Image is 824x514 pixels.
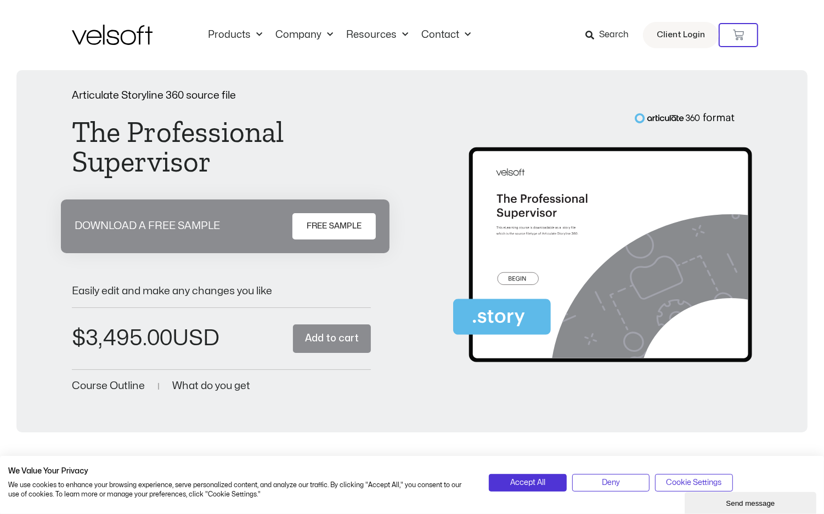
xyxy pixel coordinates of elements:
h2: We Value Your Privacy [8,466,472,476]
img: Second Product Image [453,112,752,372]
iframe: chat widget [685,490,819,514]
a: Search [585,26,636,44]
button: Adjust cookie preferences [655,474,732,492]
span: Search [599,28,629,42]
a: CompanyMenu Toggle [269,29,340,41]
span: Client Login [657,28,705,42]
img: Velsoft Training Materials [72,25,153,45]
p: Easily edit and make any changes you like [72,286,371,296]
p: We use cookies to enhance your browsing experience, serve personalized content, and analyze our t... [8,481,472,499]
a: What do you get [172,381,250,391]
nav: Menu [201,29,477,41]
bdi: 3,495.00 [72,328,172,349]
a: FREE SAMPLE [292,213,376,239]
button: Accept all cookies [489,474,566,492]
span: FREE SAMPLE [307,220,362,233]
span: Deny [602,477,620,489]
p: Articulate Storyline 360 source file [72,90,371,101]
span: Cookie Settings [666,477,721,489]
a: Course Outline [72,381,145,391]
button: Add to cart [293,324,371,353]
a: ProductsMenu Toggle [201,29,269,41]
a: ResourcesMenu Toggle [340,29,415,41]
button: Deny all cookies [572,474,650,492]
span: $ [72,328,86,349]
span: Accept All [510,477,545,489]
a: Client Login [643,22,719,48]
p: DOWNLOAD A FREE SAMPLE [75,221,220,231]
h1: The Professional Supervisor [72,117,371,176]
a: ContactMenu Toggle [415,29,477,41]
